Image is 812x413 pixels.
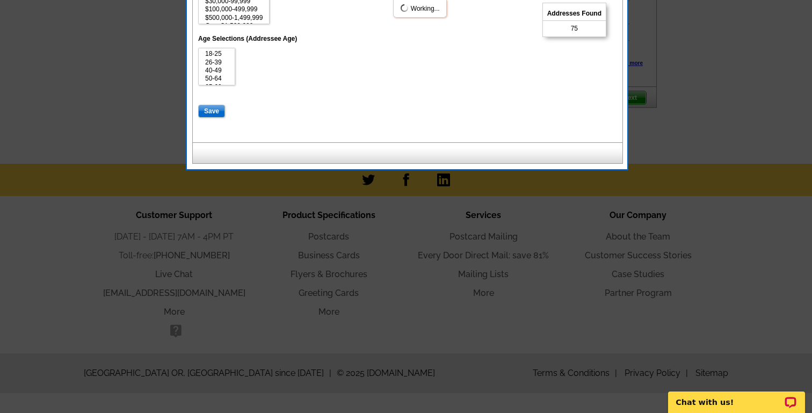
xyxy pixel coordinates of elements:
[198,105,225,118] input: Save
[400,4,409,12] img: loading...
[204,14,264,22] option: $500,000-1,499,999
[204,5,264,13] option: $100,000-499,999
[204,22,264,30] option: Over $1,500,000
[204,75,229,83] option: 50-64
[204,59,229,67] option: 26-39
[204,67,229,75] option: 40-49
[204,50,229,58] option: 18-25
[661,379,812,413] iframe: LiveChat chat widget
[198,34,297,44] label: Age Selections (Addressee Age)
[204,83,229,91] option: 65-69
[571,24,578,33] span: 75
[543,6,606,21] span: Addresses Found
